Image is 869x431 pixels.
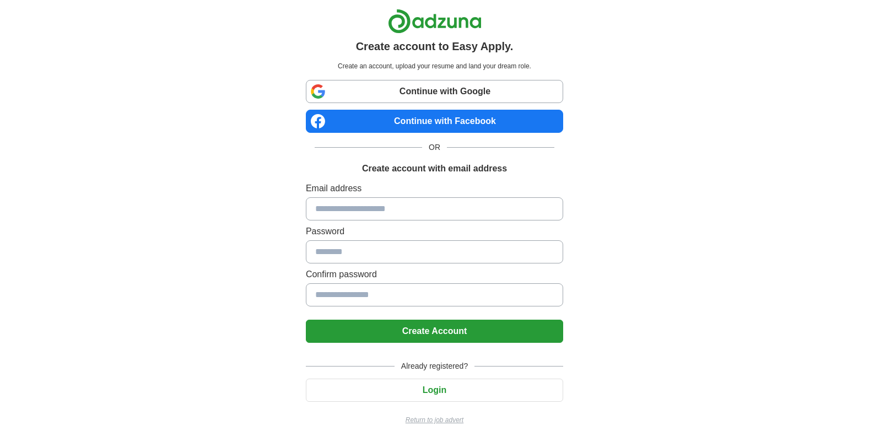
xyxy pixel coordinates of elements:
button: Login [306,379,563,402]
label: Password [306,225,563,238]
p: Create an account, upload your resume and land your dream role. [308,61,561,71]
img: Adzuna logo [388,9,482,34]
label: Confirm password [306,268,563,281]
a: Continue with Facebook [306,110,563,133]
a: Continue with Google [306,80,563,103]
button: Create Account [306,320,563,343]
a: Login [306,385,563,395]
a: Return to job advert [306,415,563,425]
label: Email address [306,182,563,195]
span: Already registered? [395,360,474,372]
h1: Create account to Easy Apply. [356,38,514,55]
span: OR [422,142,447,153]
h1: Create account with email address [362,162,507,175]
